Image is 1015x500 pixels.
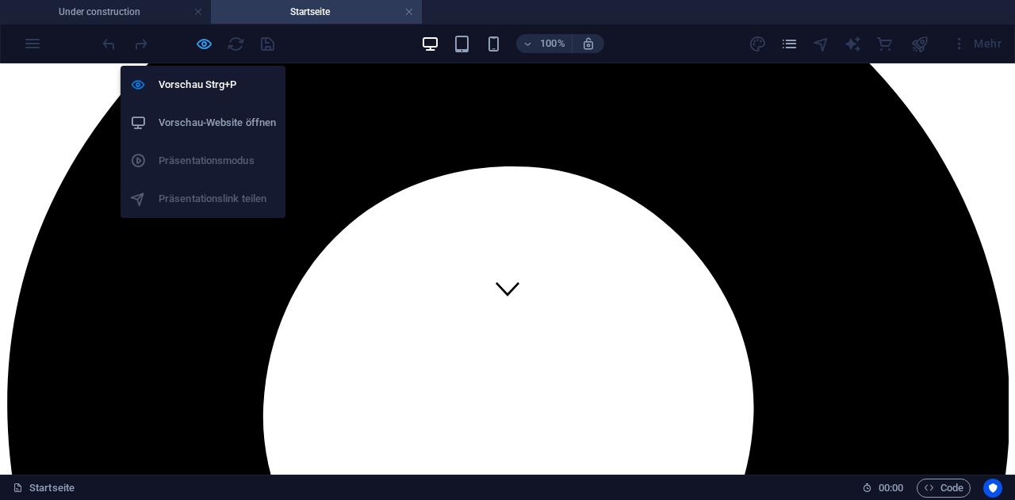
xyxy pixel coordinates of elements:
[13,479,75,498] a: Klick, um Auswahl aufzuheben. Doppelklick öffnet Seitenverwaltung
[879,479,903,498] span: 00 00
[780,35,799,53] i: Seiten (Strg+Alt+S)
[780,34,799,53] button: pages
[890,482,892,494] span: :
[917,479,971,498] button: Code
[581,36,596,51] i: Bei Größenänderung Zoomstufe automatisch an das gewählte Gerät anpassen.
[516,34,573,53] button: 100%
[924,479,963,498] span: Code
[540,34,565,53] h6: 100%
[983,479,1002,498] button: Usercentrics
[159,75,276,94] h6: Vorschau Strg+P
[211,3,422,21] h4: Startseite
[159,113,276,132] h6: Vorschau-Website öffnen
[862,479,904,498] h6: Session-Zeit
